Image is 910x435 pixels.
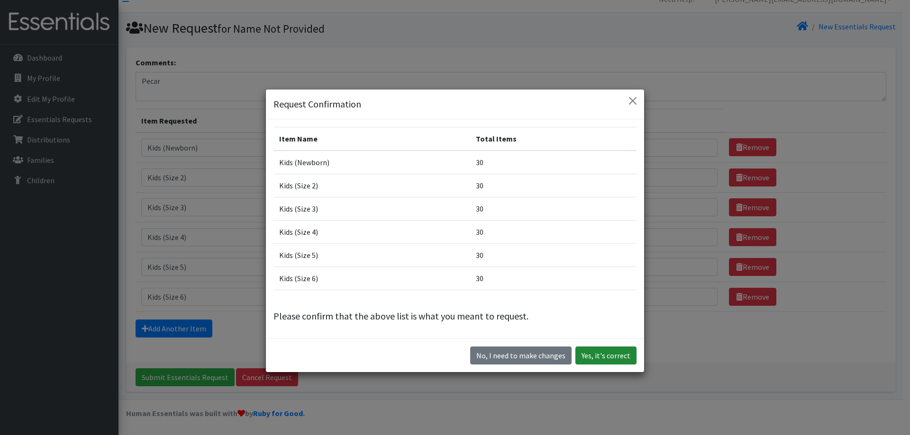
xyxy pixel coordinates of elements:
td: 30 [470,174,637,197]
td: 30 [470,221,637,244]
td: Kids (Size 3) [273,197,470,221]
td: Kids (Size 6) [273,267,470,290]
td: 30 [470,267,637,290]
button: No I need to make changes [470,346,572,364]
button: Close [625,93,640,108]
th: Item Name [273,127,470,151]
td: 30 [470,197,637,221]
td: Kids (Size 2) [273,174,470,197]
td: Kids (Size 5) [273,244,470,267]
td: Kids (Size 4) [273,221,470,244]
p: Please confirm that the above list is what you meant to request. [273,309,637,323]
button: Yes, it's correct [575,346,637,364]
td: 30 [470,151,637,174]
td: Kids (Newborn) [273,151,470,174]
td: 30 [470,244,637,267]
h5: Request Confirmation [273,97,361,111]
th: Total Items [470,127,637,151]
